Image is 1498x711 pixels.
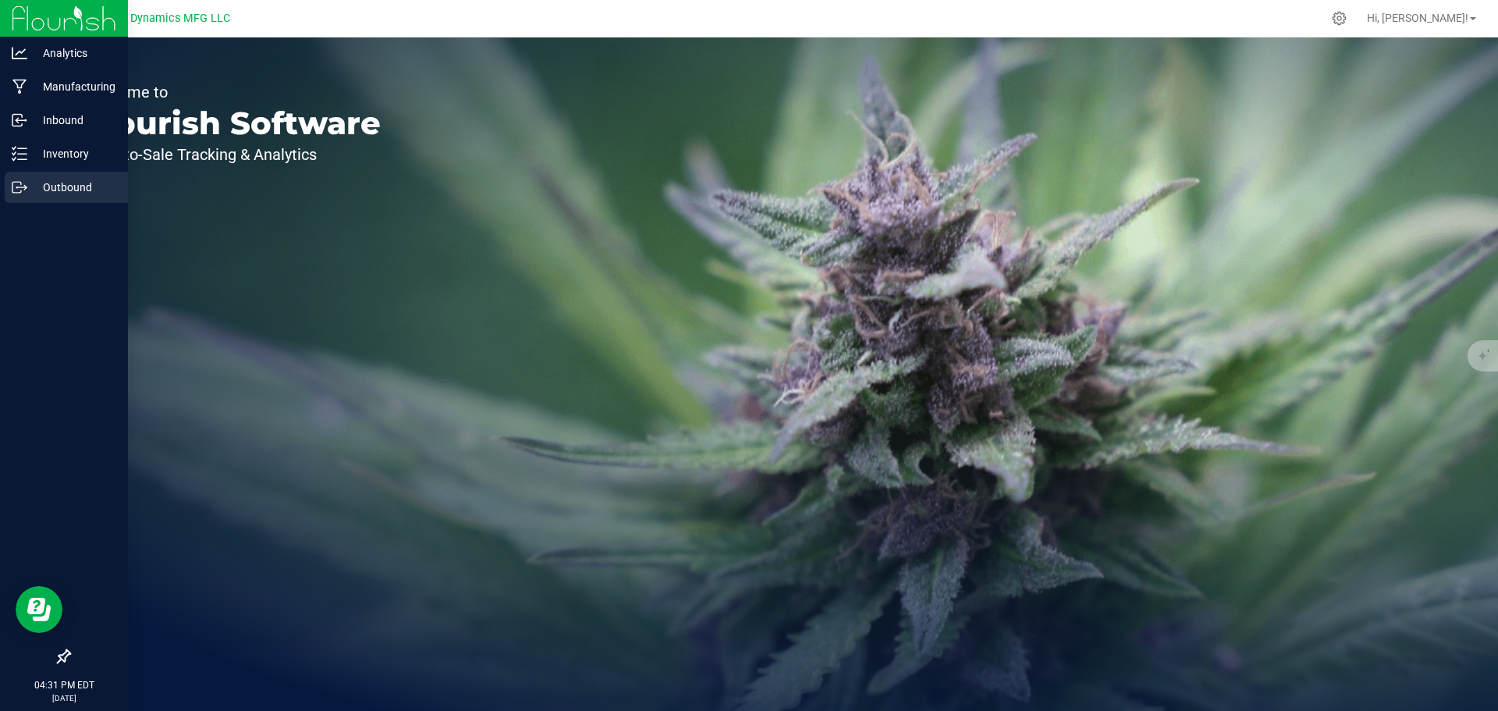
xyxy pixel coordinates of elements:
[12,79,27,94] inline-svg: Manufacturing
[7,678,121,692] p: 04:31 PM EDT
[12,180,27,195] inline-svg: Outbound
[12,112,27,128] inline-svg: Inbound
[84,84,381,100] p: Welcome to
[27,111,121,130] p: Inbound
[12,45,27,61] inline-svg: Analytics
[27,77,121,96] p: Manufacturing
[12,146,27,162] inline-svg: Inventory
[16,586,62,633] iframe: Resource center
[1329,11,1349,26] div: Manage settings
[88,12,230,25] span: Modern Dynamics MFG LLC
[84,147,381,162] p: Seed-to-Sale Tracking & Analytics
[27,44,121,62] p: Analytics
[84,108,381,139] p: Flourish Software
[27,144,121,163] p: Inventory
[1367,12,1468,24] span: Hi, [PERSON_NAME]!
[27,178,121,197] p: Outbound
[7,692,121,704] p: [DATE]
